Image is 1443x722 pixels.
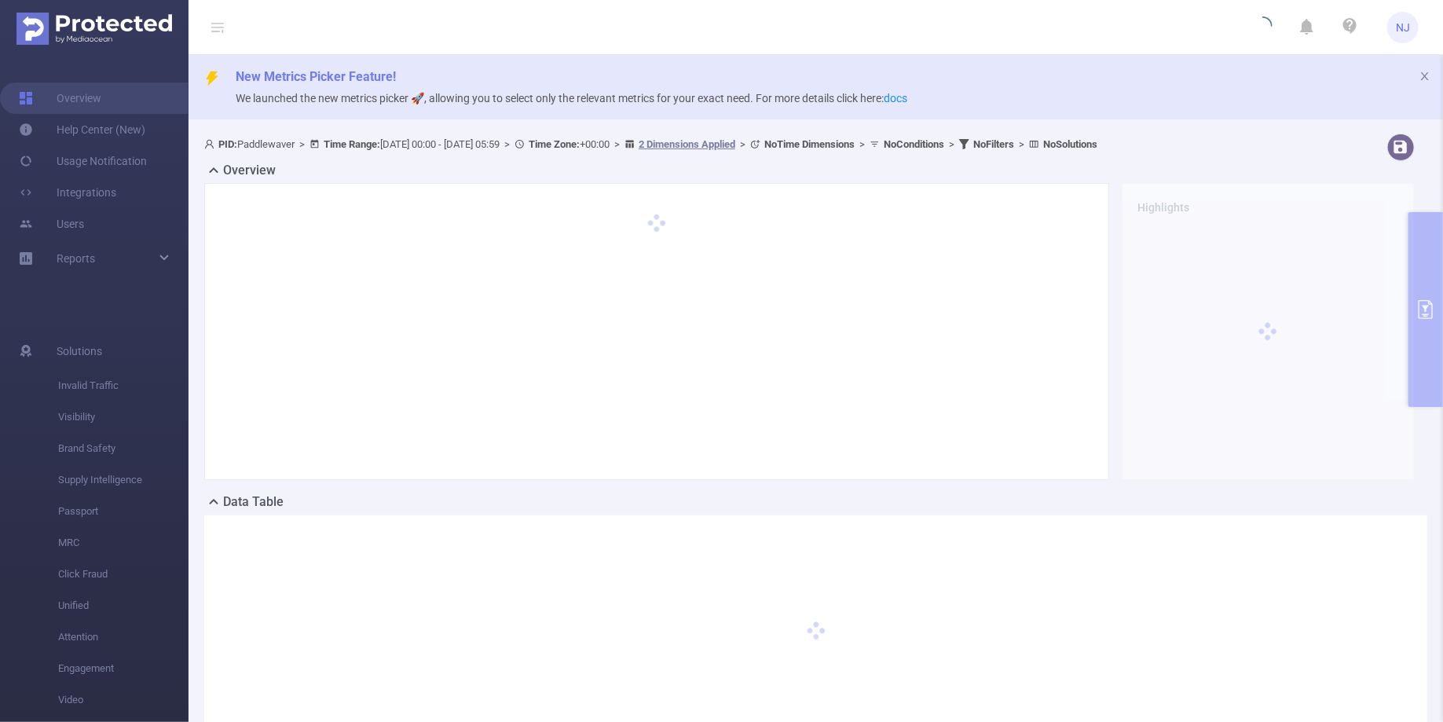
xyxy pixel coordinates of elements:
span: Supply Intelligence [58,464,189,496]
span: Passport [58,496,189,527]
b: Time Range: [324,138,380,150]
span: Engagement [58,653,189,684]
span: > [855,138,870,150]
span: > [295,138,309,150]
b: PID: [218,138,237,150]
span: Paddlewaver [DATE] 00:00 - [DATE] 05:59 +00:00 [204,138,1097,150]
h2: Overview [223,161,276,180]
a: Reports [57,243,95,274]
b: Time Zone: [529,138,580,150]
span: MRC [58,527,189,559]
a: Help Center (New) [19,114,145,145]
span: Visibility [58,401,189,433]
span: > [735,138,750,150]
h2: Data Table [223,493,284,511]
span: Brand Safety [58,433,189,464]
span: Video [58,684,189,716]
i: icon: user [204,139,218,149]
a: docs [884,92,907,104]
span: > [500,138,515,150]
img: Protected Media [16,13,172,45]
b: No Filters [973,138,1014,150]
i: icon: close [1419,71,1430,82]
b: No Time Dimensions [764,138,855,150]
b: No Conditions [884,138,944,150]
span: Invalid Traffic [58,370,189,401]
a: Integrations [19,177,116,208]
u: 2 Dimensions Applied [639,138,735,150]
span: We launched the new metrics picker 🚀, allowing you to select only the relevant metrics for your e... [236,92,907,104]
span: New Metrics Picker Feature! [236,69,396,84]
span: Attention [58,621,189,653]
i: icon: thunderbolt [204,71,220,86]
i: icon: loading [1254,16,1273,38]
a: Usage Notification [19,145,147,177]
button: icon: close [1419,68,1430,85]
a: Overview [19,82,101,114]
a: Users [19,208,84,240]
span: Solutions [57,335,102,367]
span: > [610,138,624,150]
span: > [944,138,959,150]
span: Reports [57,252,95,265]
span: NJ [1396,12,1410,43]
span: Click Fraud [58,559,189,590]
span: > [1014,138,1029,150]
span: Unified [58,590,189,621]
b: No Solutions [1043,138,1097,150]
